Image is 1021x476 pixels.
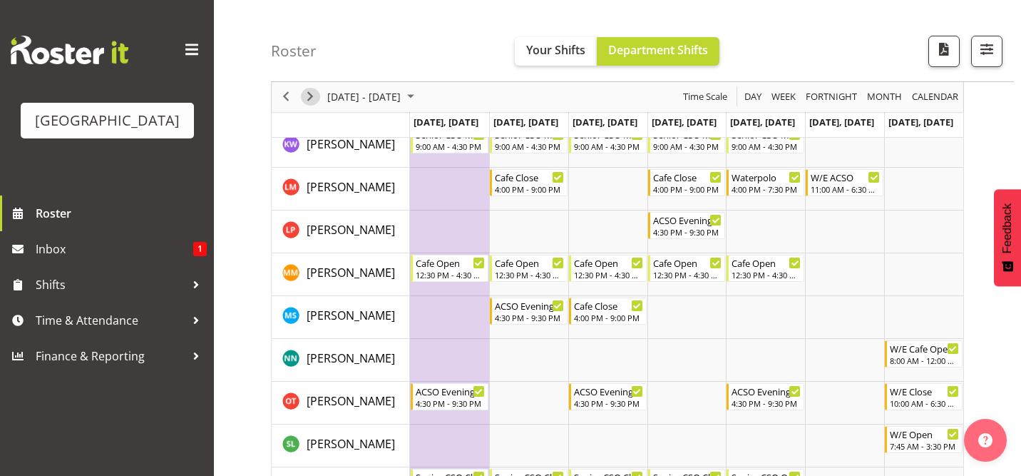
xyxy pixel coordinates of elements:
[11,36,128,64] img: Rosterit website logo
[515,37,597,66] button: Your Shifts
[301,88,320,106] button: Next
[727,126,804,153] div: Kirsteen Wilson"s event - Senior CSO Middle Begin From Friday, September 26, 2025 at 9:00:00 AM G...
[730,116,795,128] span: [DATE], [DATE]
[732,384,801,398] div: ACSO Evening
[414,116,478,128] span: [DATE], [DATE]
[653,269,722,280] div: 12:30 PM - 4:30 PM
[732,255,801,270] div: Cafe Open
[272,253,410,296] td: Maddison Mason-Pine resource
[36,203,207,224] span: Roster
[36,345,185,367] span: Finance & Reporting
[597,37,719,66] button: Department Shifts
[866,88,903,106] span: Month
[574,141,643,152] div: 9:00 AM - 4:30 PM
[888,116,953,128] span: [DATE], [DATE]
[865,88,905,106] button: Timeline Month
[307,264,395,281] a: [PERSON_NAME]
[495,255,564,270] div: Cafe Open
[652,116,717,128] span: [DATE], [DATE]
[272,125,410,168] td: Kirsteen Wilson resource
[411,383,488,410] div: Olivia Thompson"s event - ACSO Evening Begin From Monday, September 22, 2025 at 4:30:00 PM GMT+12...
[648,212,726,239] div: Luca Pudda"s event - ACSO Evening Begin From Thursday, September 25, 2025 at 4:30:00 PM GMT+12:00...
[416,397,485,409] div: 4:30 PM - 9:30 PM
[307,350,395,367] a: [PERSON_NAME]
[272,425,410,467] td: Sualo Lafoga resource
[574,384,643,398] div: ACSO Evening
[890,384,959,398] div: W/E Close
[322,82,423,112] div: September 22 - 28, 2025
[1001,203,1014,253] span: Feedback
[732,141,801,152] div: 9:00 AM - 4:30 PM
[928,36,960,67] button: Download a PDF of the roster according to the set date range.
[978,433,992,447] img: help-xxl-2.png
[272,296,410,339] td: Maddison Schultz resource
[526,42,585,58] span: Your Shifts
[648,255,726,282] div: Maddison Mason-Pine"s event - Cafe Open Begin From Thursday, September 25, 2025 at 12:30:00 PM GM...
[890,440,959,452] div: 7:45 AM - 3:30 PM
[272,382,410,425] td: Olivia Thompson resource
[495,312,564,323] div: 4:30 PM - 9:30 PM
[490,126,568,153] div: Kirsteen Wilson"s event - Senior CSO Middle Begin From Tuesday, September 23, 2025 at 9:00:00 AM ...
[307,435,395,452] a: [PERSON_NAME]
[890,427,959,441] div: W/E Open
[495,141,564,152] div: 9:00 AM - 4:30 PM
[994,189,1021,286] button: Feedback - Show survey
[653,226,722,238] div: 4:30 PM - 9:30 PM
[490,169,568,196] div: Laura McDowall"s event - Cafe Close Begin From Tuesday, September 23, 2025 at 4:00:00 PM GMT+12:0...
[416,141,485,152] div: 9:00 AM - 4:30 PM
[653,183,722,195] div: 4:00 PM - 9:00 PM
[569,126,647,153] div: Kirsteen Wilson"s event - Senior CSO Middle Begin From Wednesday, September 24, 2025 at 9:00:00 A...
[307,350,395,366] span: [PERSON_NAME]
[495,170,564,184] div: Cafe Close
[416,384,485,398] div: ACSO Evening
[35,110,180,131] div: [GEOGRAPHIC_DATA]
[307,436,395,452] span: [PERSON_NAME]
[574,298,643,313] div: Cafe Close
[770,88,797,106] span: Week
[411,126,488,153] div: Kirsteen Wilson"s event - Senior CSO Middle Begin From Monday, September 22, 2025 at 9:00:00 AM G...
[910,88,960,106] span: calendar
[681,88,730,106] button: Time Scale
[307,222,395,238] span: [PERSON_NAME]
[727,169,804,196] div: Laura McDowall"s event - Waterpolo Begin From Friday, September 26, 2025 at 4:00:00 PM GMT+12:00 ...
[272,339,410,382] td: Nina Nakano-Broers resource
[732,269,801,280] div: 12:30 PM - 4:30 PM
[574,255,643,270] div: Cafe Open
[727,255,804,282] div: Maddison Mason-Pine"s event - Cafe Open Begin From Friday, September 26, 2025 at 12:30:00 PM GMT+...
[36,310,185,331] span: Time & Attendance
[742,88,764,106] button: Timeline Day
[574,269,643,280] div: 12:30 PM - 4:30 PM
[307,221,395,238] a: [PERSON_NAME]
[416,255,485,270] div: Cafe Open
[272,211,410,253] td: Luca Pudda resource
[277,88,296,106] button: Previous
[326,88,402,106] span: [DATE] - [DATE]
[271,43,317,59] h4: Roster
[769,88,799,106] button: Timeline Week
[307,178,395,196] a: [PERSON_NAME]
[910,88,961,106] button: Month
[574,312,643,323] div: 4:00 PM - 9:00 PM
[193,242,207,256] span: 1
[307,265,395,280] span: [PERSON_NAME]
[727,383,804,410] div: Olivia Thompson"s event - ACSO Evening Begin From Friday, September 26, 2025 at 4:30:00 PM GMT+12...
[648,169,726,196] div: Laura McDowall"s event - Cafe Close Begin From Thursday, September 25, 2025 at 4:00:00 PM GMT+12:...
[653,170,722,184] div: Cafe Close
[574,397,643,409] div: 4:30 PM - 9:30 PM
[490,255,568,282] div: Maddison Mason-Pine"s event - Cafe Open Begin From Tuesday, September 23, 2025 at 12:30:00 PM GMT...
[811,183,880,195] div: 11:00 AM - 6:30 PM
[307,136,395,153] a: [PERSON_NAME]
[653,141,722,152] div: 9:00 AM - 4:30 PM
[307,393,395,410] a: [PERSON_NAME]
[890,341,959,355] div: W/E Cafe Open
[809,116,874,128] span: [DATE], [DATE]
[732,183,801,195] div: 4:00 PM - 7:30 PM
[307,308,395,323] span: [PERSON_NAME]
[493,116,558,128] span: [DATE], [DATE]
[885,426,963,453] div: Sualo Lafoga"s event - W/E Open Begin From Sunday, September 28, 2025 at 7:45:00 AM GMT+13:00 End...
[804,88,858,106] span: Fortnight
[495,183,564,195] div: 4:00 PM - 9:00 PM
[569,383,647,410] div: Olivia Thompson"s event - ACSO Evening Begin From Wednesday, September 24, 2025 at 4:30:00 PM GMT...
[36,238,193,260] span: Inbox
[608,42,708,58] span: Department Shifts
